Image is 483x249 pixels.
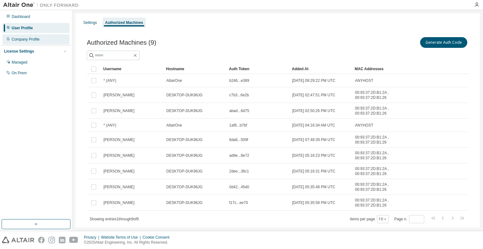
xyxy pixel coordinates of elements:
[292,93,335,98] span: [DATE] 02:47:51 PM UTC
[166,169,203,174] span: DESKTOP-DUK96JG
[12,25,33,31] div: User Profile
[229,123,247,128] span: 1af8...b7bf
[229,184,249,190] span: 0d42...45d0
[355,150,399,161] span: 00:93:37:2D:B1:2A , 00:93:37:2D:B1:26
[229,137,248,142] span: 6da6...509f
[90,217,139,221] span: Showing entries 1 through 9 of 9
[292,184,335,190] span: [DATE] 05:35:48 PM UTC
[292,153,335,158] span: [DATE] 05:16:23 PM UTC
[292,108,335,113] span: [DATE] 02:50:26 PM UTC
[229,200,248,205] span: f17c...ee70
[394,215,424,223] span: Page n.
[103,153,135,158] span: [PERSON_NAME]
[355,64,399,74] div: MAC Addresses
[87,39,156,46] span: Authorized Machines (9)
[292,137,335,142] span: [DATE] 07:48:39 PM UTC
[83,20,97,25] div: Settings
[166,200,203,205] span: DESKTOP-DUK96JG
[2,237,34,243] img: altair_logo.svg
[166,64,224,74] div: Hostname
[3,2,82,8] img: Altair One
[103,108,135,113] span: [PERSON_NAME]
[103,78,116,83] span: * (ANY)
[166,93,203,98] span: DESKTOP-DUK96JG
[38,237,45,243] img: facebook.svg
[103,200,135,205] span: [PERSON_NAME]
[229,153,249,158] span: ad9e...8e72
[355,106,399,116] span: 00:93:37:2D:B1:2A , 00:93:37:2D:B1:26
[379,217,387,222] button: 10
[355,182,399,192] span: 00:93:37:2D:B1:2A , 00:93:37:2D:B1:26
[166,137,203,142] span: DESKTOP-DUK96JG
[292,123,335,128] span: [DATE] 04:16:34 AM UTC
[69,237,78,243] img: youtube.svg
[355,123,373,128] span: ANYHOST
[292,64,350,74] div: Added At
[103,137,135,142] span: [PERSON_NAME]
[355,198,399,208] span: 00:93:37:2D:B1:2A , 00:93:37:2D:B1:26
[166,153,203,158] span: DESKTOP-DUK96JG
[84,235,101,240] div: Privacy
[101,235,142,240] div: Website Terms of Use
[12,37,40,42] div: Company Profile
[350,215,389,223] span: Items per page
[166,123,182,128] span: AltairOne
[355,90,399,100] span: 00:93:37:2D:B1:2A , 00:93:37:2D:B1:26
[229,108,249,113] span: abad...6d75
[48,237,55,243] img: instagram.svg
[355,78,373,83] span: ANYHOST
[103,123,116,128] span: * (ANY)
[229,64,287,74] div: Auth Token
[292,169,335,174] span: [DATE] 05:16:31 PM UTC
[103,93,135,98] span: [PERSON_NAME]
[105,20,143,25] div: Authorized Machines
[103,169,135,174] span: [PERSON_NAME]
[59,237,65,243] img: linkedin.svg
[229,169,249,174] span: 2dee...36c1
[229,78,249,83] span: b246...e389
[12,60,27,65] div: Managed
[4,49,34,54] div: License Settings
[292,200,335,205] span: [DATE] 05:35:58 PM UTC
[166,184,203,190] span: DESKTOP-DUK96JG
[420,37,467,48] button: Generate Auth Code
[355,135,399,145] span: 00:93:37:2D:B1:2A , 00:93:37:2D:B1:26
[12,71,27,76] div: On Prem
[12,14,30,19] div: Dashboard
[84,240,173,245] p: © 2025 Altair Engineering, Inc. All Rights Reserved.
[166,78,182,83] span: AltairOne
[103,64,161,74] div: Username
[142,235,173,240] div: Cookie Consent
[166,108,203,113] span: DESKTOP-DUK96JG
[229,93,249,98] span: c7b3...6e2b
[355,166,399,176] span: 00:93:37:2D:B1:2A , 00:93:37:2D:B1:26
[103,184,135,190] span: [PERSON_NAME]
[292,78,335,83] span: [DATE] 09:29:22 PM UTC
